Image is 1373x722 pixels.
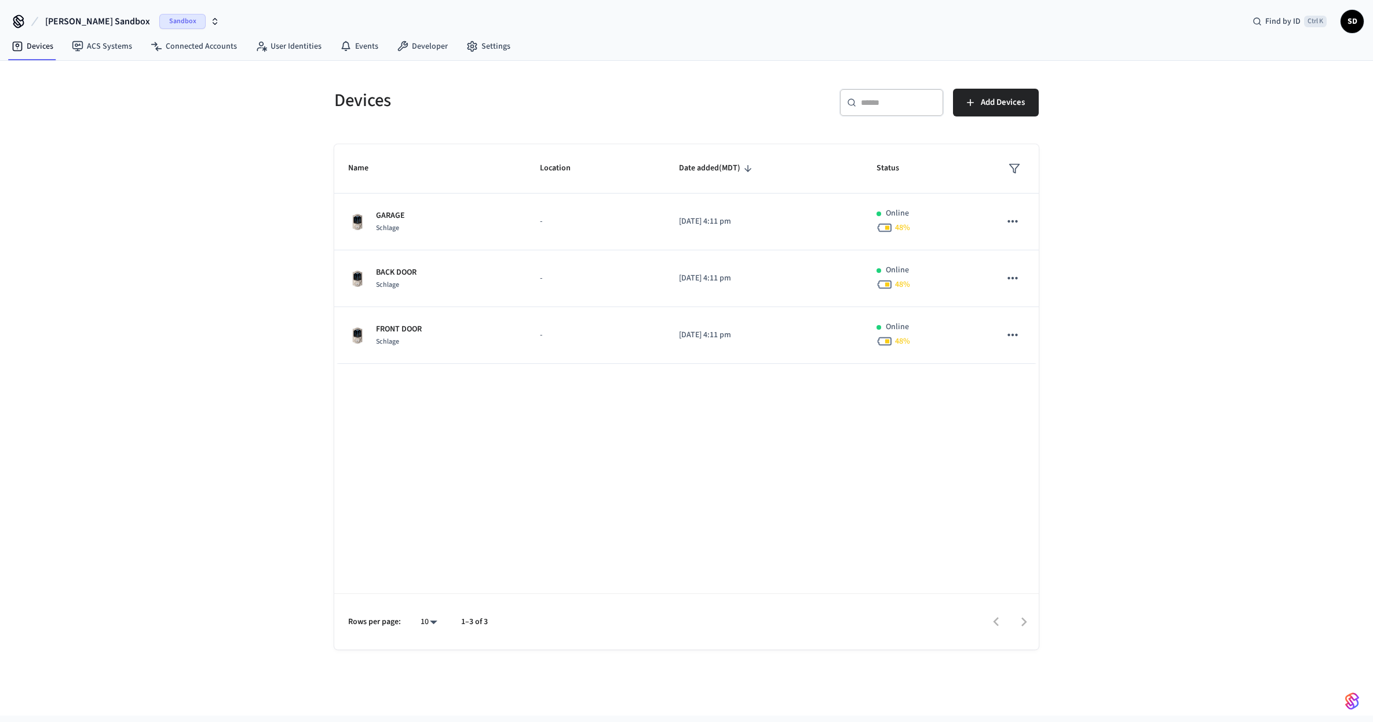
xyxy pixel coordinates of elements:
span: Status [877,159,914,177]
span: [PERSON_NAME] Sandbox [45,14,150,28]
span: Name [348,159,384,177]
p: [DATE] 4:11 pm [679,216,849,228]
a: Devices [2,36,63,57]
span: Schlage [376,280,399,290]
img: Schlage Sense Smart Deadbolt with Camelot Trim, Front [348,213,367,231]
span: Date added(MDT) [679,159,755,177]
span: Add Devices [981,95,1025,110]
p: Online [886,321,909,333]
img: Schlage Sense Smart Deadbolt with Camelot Trim, Front [348,269,367,288]
p: FRONT DOOR [376,323,422,336]
a: Connected Accounts [141,36,246,57]
span: Schlage [376,223,399,233]
p: - [540,216,651,228]
div: Find by IDCtrl K [1243,11,1336,32]
p: [DATE] 4:11 pm [679,272,849,285]
span: Ctrl K [1304,16,1327,27]
p: 1–3 of 3 [461,616,488,628]
p: BACK DOOR [376,267,417,279]
button: Add Devices [953,89,1039,116]
h5: Devices [334,89,680,112]
a: Developer [388,36,457,57]
p: Online [886,207,909,220]
a: Events [331,36,388,57]
div: 10 [415,614,443,630]
a: Settings [457,36,520,57]
span: SD [1342,11,1363,32]
span: Location [540,159,586,177]
img: SeamLogoGradient.69752ec5.svg [1345,692,1359,710]
span: 48 % [895,279,910,290]
p: Rows per page: [348,616,401,628]
img: Schlage Sense Smart Deadbolt with Camelot Trim, Front [348,326,367,345]
a: ACS Systems [63,36,141,57]
p: - [540,329,651,341]
span: Schlage [376,337,399,347]
p: - [540,272,651,285]
a: User Identities [246,36,331,57]
button: SD [1341,10,1364,33]
span: 48 % [895,336,910,347]
table: sticky table [334,144,1039,364]
p: Online [886,264,909,276]
p: GARAGE [376,210,405,222]
span: Find by ID [1265,16,1301,27]
span: 48 % [895,222,910,234]
p: [DATE] 4:11 pm [679,329,849,341]
span: Sandbox [159,14,206,29]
